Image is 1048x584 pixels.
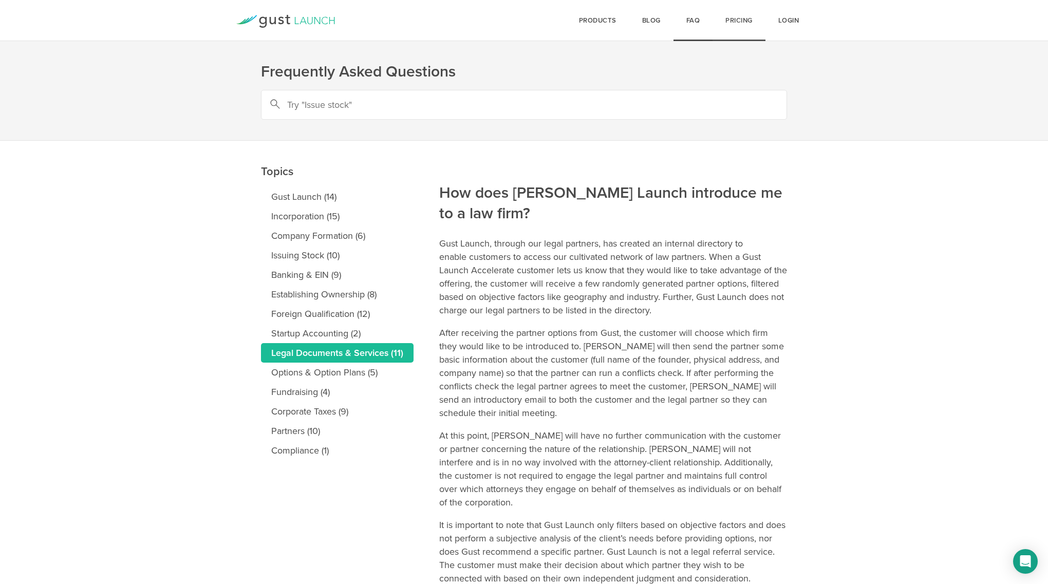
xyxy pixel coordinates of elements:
h2: Topics [261,92,414,182]
a: Foreign Qualification (12) [261,304,414,324]
a: Startup Accounting (2) [261,324,414,343]
a: Issuing Stock (10) [261,246,414,265]
a: Partners (10) [261,421,414,441]
a: Options & Option Plans (5) [261,363,414,382]
h2: How does [PERSON_NAME] Launch introduce me to a law firm? [439,114,787,224]
a: Incorporation (15) [261,206,414,226]
a: Banking & EIN (9) [261,265,414,285]
a: Compliance (1) [261,441,414,460]
a: Establishing Ownership (8) [261,285,414,304]
div: Open Intercom Messenger [1013,549,1038,574]
a: Corporate Taxes (9) [261,402,414,421]
input: Try "Issue stock" [261,90,787,120]
a: Company Formation (6) [261,226,414,246]
p: After receiving the partner options from Gust, the customer will choose which firm they would lik... [439,326,787,420]
h1: Frequently Asked Questions [261,62,787,82]
a: Gust Launch (14) [261,187,414,206]
a: Fundraising (4) [261,382,414,402]
p: At this point, [PERSON_NAME] will have no further communication with the customer or partner conc... [439,429,787,509]
p: Gust Launch, through our legal partners, has created an internal directory to enable customers to... [439,237,787,317]
a: Legal Documents & Services (11) [261,343,414,363]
